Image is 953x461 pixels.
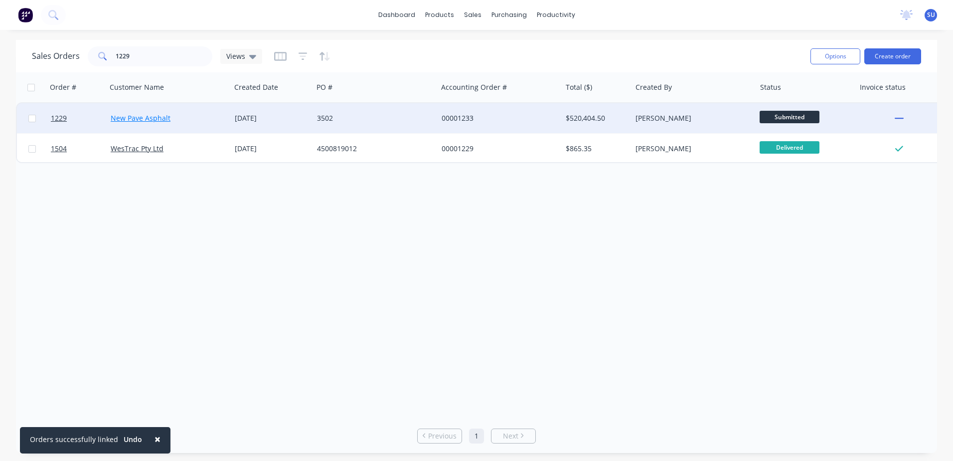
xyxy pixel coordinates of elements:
h1: Sales Orders [32,51,80,61]
a: dashboard [373,7,420,22]
div: Created By [635,82,672,92]
span: × [155,432,160,446]
a: WesTrac Pty Ltd [111,144,163,153]
div: sales [459,7,486,22]
a: 1504 [51,134,111,164]
span: Previous [428,431,457,441]
img: Factory [18,7,33,22]
div: [DATE] [235,113,309,123]
div: Total ($) [566,82,592,92]
div: Customer Name [110,82,164,92]
button: Close [145,427,170,451]
div: Invoice status [860,82,906,92]
button: Create order [864,48,921,64]
a: 1229 [51,103,111,133]
div: 00001233 [442,113,552,123]
div: productivity [532,7,580,22]
div: Orders successfully linked [30,434,118,445]
a: Page 1 is your current page [469,429,484,444]
span: Delivered [760,141,819,154]
div: Status [760,82,781,92]
a: Previous page [418,431,462,441]
ul: Pagination [413,429,540,444]
div: [PERSON_NAME] [635,113,746,123]
div: 4500819012 [317,144,428,154]
button: Options [810,48,860,64]
span: Views [226,51,245,61]
input: Search... [116,46,213,66]
div: [PERSON_NAME] [635,144,746,154]
span: Next [503,431,518,441]
div: 00001229 [442,144,552,154]
div: purchasing [486,7,532,22]
span: Submitted [760,111,819,123]
div: Created Date [234,82,278,92]
a: Next page [491,431,535,441]
div: $865.35 [566,144,625,154]
button: Undo [118,432,148,447]
span: 1504 [51,144,67,154]
div: Order # [50,82,76,92]
a: New Pave Asphalt [111,113,170,123]
div: 3502 [317,113,428,123]
span: 1229 [51,113,67,123]
div: products [420,7,459,22]
div: Accounting Order # [441,82,507,92]
div: $520,404.50 [566,113,625,123]
div: [DATE] [235,144,309,154]
span: SU [927,10,935,19]
div: PO # [317,82,332,92]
